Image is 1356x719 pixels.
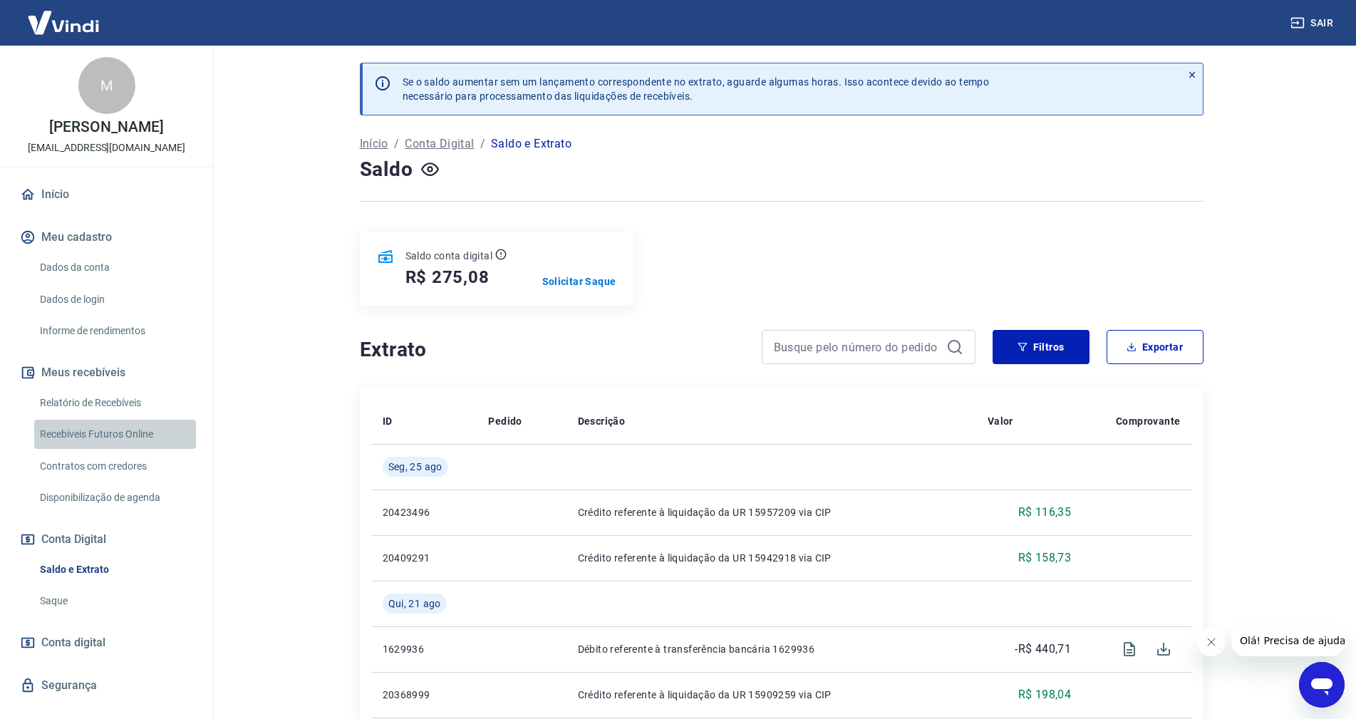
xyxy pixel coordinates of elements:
[388,596,441,611] span: Qui, 21 ago
[34,452,196,481] a: Contratos com credores
[578,642,965,656] p: Débito referente à transferência bancária 1629936
[360,336,745,364] h4: Extrato
[34,420,196,449] a: Recebíveis Futuros Online
[578,551,965,565] p: Crédito referente à liquidação da UR 15942918 via CIP
[34,483,196,512] a: Disponibilização de agenda
[17,524,196,555] button: Conta Digital
[488,414,522,428] p: Pedido
[405,135,474,152] a: Conta Digital
[17,627,196,658] a: Conta digital
[17,1,110,44] img: Vindi
[1107,330,1204,364] button: Exportar
[17,670,196,701] a: Segurança
[1231,625,1345,656] iframe: Mensagem da empresa
[1018,686,1072,703] p: R$ 198,04
[1116,414,1180,428] p: Comprovante
[34,586,196,616] a: Saque
[360,135,388,152] a: Início
[1112,632,1147,666] span: Visualizar
[988,414,1013,428] p: Valor
[542,274,616,289] a: Solicitar Saque
[34,285,196,314] a: Dados de login
[403,75,990,103] p: Se o saldo aumentar sem um lançamento correspondente no extrato, aguarde algumas horas. Isso acon...
[78,57,135,114] div: M
[383,688,466,702] p: 20368999
[49,120,163,135] p: [PERSON_NAME]
[383,642,466,656] p: 1629936
[1018,504,1072,521] p: R$ 116,35
[34,316,196,346] a: Informe de rendimentos
[41,633,105,653] span: Conta digital
[34,388,196,418] a: Relatório de Recebíveis
[578,688,965,702] p: Crédito referente à liquidação da UR 15909259 via CIP
[1299,662,1345,708] iframe: Botão para abrir a janela de mensagens
[17,179,196,210] a: Início
[1197,628,1226,656] iframe: Fechar mensagem
[774,336,941,358] input: Busque pelo número do pedido
[34,253,196,282] a: Dados da conta
[480,135,485,152] p: /
[578,505,965,519] p: Crédito referente à liquidação da UR 15957209 via CIP
[405,249,493,263] p: Saldo conta digital
[383,505,466,519] p: 20423496
[17,357,196,388] button: Meus recebíveis
[388,460,442,474] span: Seg, 25 ago
[394,135,399,152] p: /
[34,555,196,584] a: Saldo e Extrato
[578,414,626,428] p: Descrição
[1015,641,1071,658] p: -R$ 440,71
[1018,549,1072,567] p: R$ 158,73
[1147,632,1181,666] span: Download
[17,222,196,253] button: Meu cadastro
[405,266,490,289] h5: R$ 275,08
[28,140,185,155] p: [EMAIL_ADDRESS][DOMAIN_NAME]
[383,414,393,428] p: ID
[1288,10,1339,36] button: Sair
[383,551,466,565] p: 20409291
[360,155,413,184] h4: Saldo
[491,135,571,152] p: Saldo e Extrato
[993,330,1090,364] button: Filtros
[9,10,120,21] span: Olá! Precisa de ajuda?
